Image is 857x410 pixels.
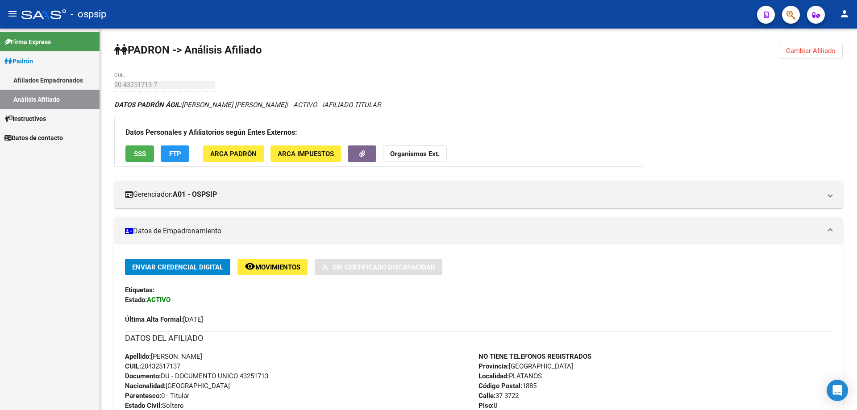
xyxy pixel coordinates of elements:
[132,263,223,271] span: Enviar Credencial Digital
[161,145,189,162] button: FTP
[125,392,189,400] span: 0 - Titular
[114,101,182,109] strong: DATOS PADRÓN ÁGIL:
[125,126,632,139] h3: Datos Personales y Afiliatorios según Entes Externos:
[270,145,341,162] button: ARCA Impuestos
[114,218,843,244] mat-expansion-panel-header: Datos de Empadronamiento
[203,145,264,162] button: ARCA Padrón
[125,332,832,344] h3: DATOS DEL AFILIADO
[125,382,166,390] strong: Nacionalidad:
[278,150,334,158] span: ARCA Impuestos
[839,8,850,19] mat-icon: person
[125,392,161,400] strong: Parentesco:
[210,150,257,158] span: ARCA Padrón
[125,372,161,380] strong: Documento:
[125,190,821,199] mat-panel-title: Gerenciador:
[4,133,63,143] span: Datos de contacto
[114,44,262,56] strong: PADRON -> Análisis Afiliado
[786,47,836,55] span: Cambiar Afiliado
[478,402,497,410] span: 0
[125,372,268,380] span: DU - DOCUMENTO UNICO 43251713
[4,56,33,66] span: Padrón
[478,392,495,400] strong: Calle:
[478,352,591,360] strong: NO TIENE TELEFONOS REGISTRADOS
[779,43,843,59] button: Cambiar Afiliado
[71,4,106,24] span: - ospsip
[315,259,442,275] button: Sin Certificado Discapacidad
[332,263,435,271] span: Sin Certificado Discapacidad
[478,382,522,390] strong: Código Postal:
[125,362,180,370] span: 20432517137
[125,352,151,360] strong: Apellido:
[324,101,381,109] span: AFILIADO TITULAR
[169,150,181,158] span: FTP
[125,352,202,360] span: [PERSON_NAME]
[4,114,46,124] span: Instructivos
[478,362,509,370] strong: Provincia:
[478,402,494,410] strong: Piso:
[245,261,255,272] mat-icon: remove_red_eye
[390,150,440,158] strong: Organismos Ext.
[125,382,230,390] span: [GEOGRAPHIC_DATA]
[125,362,141,370] strong: CUIL:
[125,315,183,323] strong: Última Alta Formal:
[114,101,381,109] i: | ACTIVO |
[125,226,821,236] mat-panel-title: Datos de Empadronamiento
[173,190,217,199] strong: A01 - OSPSIP
[134,150,146,158] span: SSS
[827,380,848,401] div: Open Intercom Messenger
[237,259,308,275] button: Movimientos
[125,402,162,410] strong: Estado Civil:
[478,392,519,400] span: 37 3722
[114,101,286,109] span: [PERSON_NAME] [PERSON_NAME]
[125,286,154,294] strong: Etiquetas:
[125,315,203,323] span: [DATE]
[125,402,184,410] span: Soltero
[125,296,147,304] strong: Estado:
[147,296,171,304] strong: ACTIVO
[125,145,154,162] button: SSS
[125,259,230,275] button: Enviar Credencial Digital
[383,145,447,162] button: Organismos Ext.
[114,181,843,208] mat-expansion-panel-header: Gerenciador:A01 - OSPSIP
[478,372,509,380] strong: Localidad:
[478,382,537,390] span: 1885
[4,37,51,47] span: Firma Express
[478,362,573,370] span: [GEOGRAPHIC_DATA]
[255,263,300,271] span: Movimientos
[478,372,542,380] span: PLATANOS
[7,8,18,19] mat-icon: menu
